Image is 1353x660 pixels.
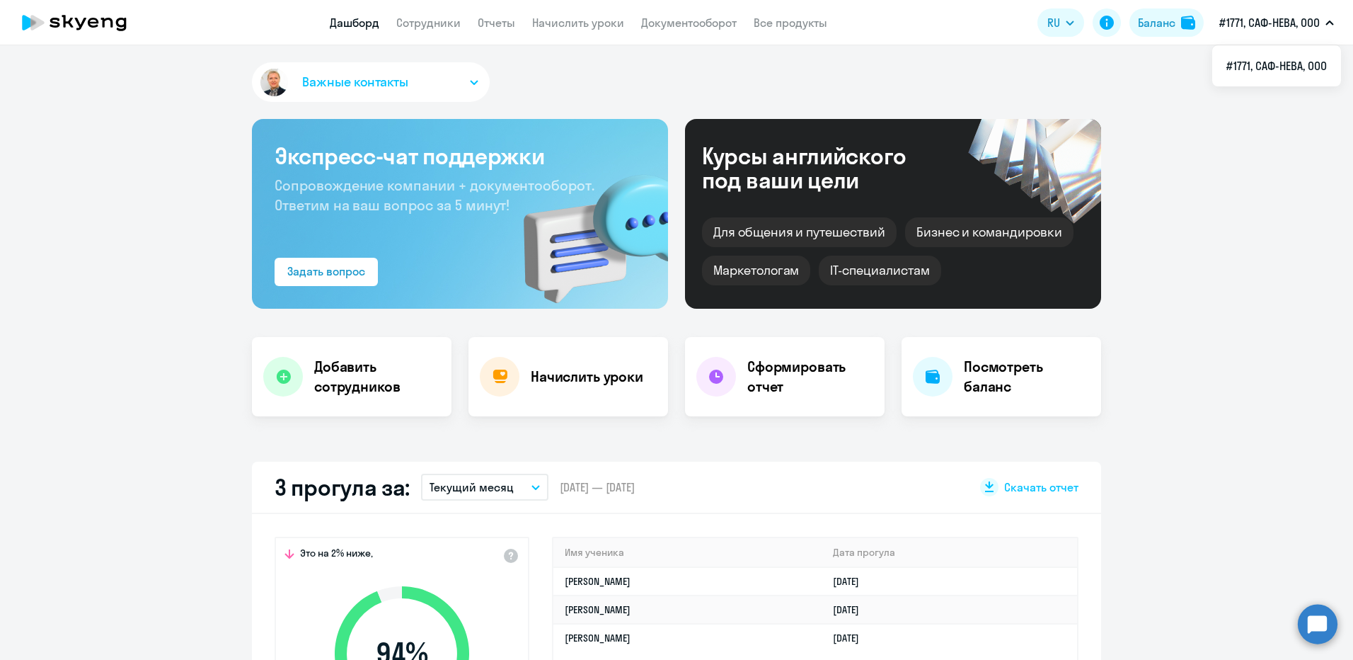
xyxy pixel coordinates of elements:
div: Задать вопрос [287,263,365,280]
th: Имя ученика [553,538,822,567]
img: bg-img [503,149,668,309]
div: Курсы английского под ваши цели [702,144,944,192]
a: [DATE] [833,632,870,644]
img: avatar [258,66,291,99]
div: Бизнес и командировки [905,217,1073,247]
h4: Добавить сотрудников [314,357,440,397]
a: Отчеты [478,16,515,30]
button: Балансbalance [1129,8,1204,37]
h4: Посмотреть баланс [964,357,1090,397]
ul: RU [1212,45,1341,86]
h3: Экспресс-чат поддержки [275,142,645,170]
div: Маркетологам [702,256,810,285]
h4: Сформировать отчет [747,357,873,397]
button: Важные контакты [252,62,490,102]
span: Важные контакты [302,73,408,91]
a: Начислить уроки [532,16,624,30]
button: #1771, САФ-НЕВА, ООО [1212,6,1341,40]
h4: Начислить уроки [531,367,643,387]
div: IT-специалистам [819,256,940,285]
a: [DATE] [833,575,870,588]
th: Дата прогула [822,538,1077,567]
span: Скачать отчет [1004,479,1078,495]
img: balance [1181,16,1195,30]
a: Сотрудники [396,16,461,30]
h2: 3 прогула за: [275,473,410,501]
a: Документооборот [641,16,737,30]
a: Дашборд [330,16,379,30]
span: [DATE] — [DATE] [560,479,635,495]
span: Сопровождение компании + документооборот. Ответим на ваш вопрос за 5 минут! [275,176,594,214]
a: [PERSON_NAME] [565,575,631,588]
a: [PERSON_NAME] [565,603,631,616]
button: Задать вопрос [275,258,378,286]
p: Текущий месяц [430,479,514,496]
p: #1771, САФ-НЕВА, ООО [1219,14,1320,31]
a: [PERSON_NAME] [565,632,631,644]
span: Это на 2% ниже, [300,547,373,564]
div: Для общения и путешествий [702,217,897,247]
a: [DATE] [833,603,870,616]
div: Баланс [1138,14,1175,31]
a: Все продукты [754,16,827,30]
button: Текущий месяц [421,474,548,501]
button: RU [1037,8,1084,37]
span: RU [1047,14,1060,31]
